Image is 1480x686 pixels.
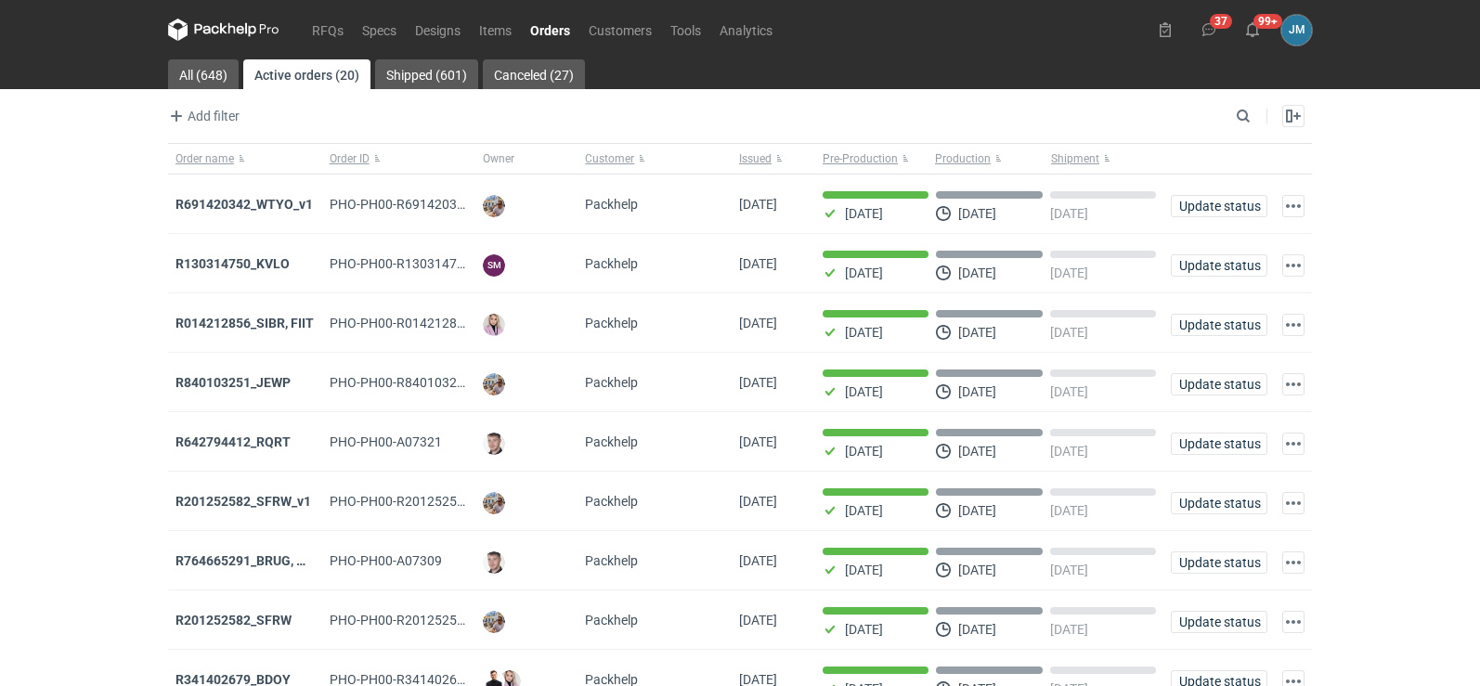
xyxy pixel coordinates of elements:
[845,325,883,340] p: [DATE]
[1282,551,1305,574] button: Actions
[521,19,579,41] a: Orders
[330,494,533,509] span: PHO-PH00-R201252582_SFRW_V1
[739,375,777,390] span: 03/10/2025
[1232,105,1292,127] input: Search
[845,563,883,577] p: [DATE]
[845,444,883,459] p: [DATE]
[931,144,1047,174] button: Production
[958,503,996,518] p: [DATE]
[935,151,991,166] span: Production
[175,197,313,212] a: R691420342_WTYO_v1
[1051,151,1099,166] span: Shipment
[1171,433,1267,455] button: Update status
[322,144,476,174] button: Order ID
[845,622,883,637] p: [DATE]
[330,375,512,390] span: PHO-PH00-R840103251_JEWP
[483,433,505,455] img: Maciej Sikora
[1179,615,1259,628] span: Update status
[578,144,732,174] button: Customer
[330,613,512,628] span: PHO-PH00-R201252582_SFRW
[585,316,638,330] span: Packhelp
[483,151,514,166] span: Owner
[1171,254,1267,277] button: Update status
[845,503,883,518] p: [DATE]
[1050,563,1088,577] p: [DATE]
[1047,144,1163,174] button: Shipment
[958,622,996,637] p: [DATE]
[815,144,931,174] button: Pre-Production
[470,19,521,41] a: Items
[1050,384,1088,399] p: [DATE]
[732,144,815,174] button: Issued
[1050,622,1088,637] p: [DATE]
[175,375,291,390] a: R840103251_JEWP
[1282,433,1305,455] button: Actions
[168,19,279,41] svg: Packhelp Pro
[175,151,234,166] span: Order name
[303,19,353,41] a: RFQs
[1282,611,1305,633] button: Actions
[330,256,511,271] span: PHO-PH00-R130314750_KVLO
[1050,206,1088,221] p: [DATE]
[483,314,505,336] img: Klaudia Wiśniewska
[330,197,534,212] span: PHO-PH00-R691420342_WTYO_V1
[483,59,585,89] a: Canceled (27)
[168,144,322,174] button: Order name
[1171,314,1267,336] button: Update status
[168,59,239,89] a: All (648)
[1179,318,1259,331] span: Update status
[739,613,777,628] span: 30/09/2025
[483,551,505,574] img: Maciej Sikora
[164,105,240,127] button: Add filter
[585,375,638,390] span: Packhelp
[1179,200,1259,213] span: Update status
[1282,254,1305,277] button: Actions
[739,197,777,212] span: 08/10/2025
[375,59,478,89] a: Shipped (601)
[845,384,883,399] p: [DATE]
[175,553,331,568] a: R764665291_BRUG, HPRK
[1171,195,1267,217] button: Update status
[243,59,370,89] a: Active orders (20)
[175,316,314,330] a: R014212856_SIBR, FIIT
[585,197,638,212] span: Packhelp
[330,316,534,330] span: PHO-PH00-R014212856_SIBR,-FIIT
[483,373,505,395] img: Michał Palasek
[1171,373,1267,395] button: Update status
[330,553,442,568] span: PHO-PH00-A07309
[1282,492,1305,514] button: Actions
[353,19,406,41] a: Specs
[739,494,777,509] span: 01/10/2025
[585,256,638,271] span: Packhelp
[1171,551,1267,574] button: Update status
[330,151,370,166] span: Order ID
[483,611,505,633] img: Michał Palasek
[330,434,442,449] span: PHO-PH00-A07321
[175,434,291,449] a: R642794412_RQRT
[823,151,898,166] span: Pre-Production
[739,316,777,330] span: 06/10/2025
[1171,492,1267,514] button: Update status
[175,613,292,628] a: R201252582_SFRW
[710,19,782,41] a: Analytics
[585,494,638,509] span: Packhelp
[958,325,996,340] p: [DATE]
[739,256,777,271] span: 08/10/2025
[175,256,290,271] a: R130314750_KVLO
[1281,15,1312,45] div: Joanna Myślak
[739,151,772,166] span: Issued
[483,254,505,277] figcaption: SM
[958,384,996,399] p: [DATE]
[1281,15,1312,45] button: JM
[585,151,634,166] span: Customer
[165,105,240,127] span: Add filter
[406,19,470,41] a: Designs
[958,444,996,459] p: [DATE]
[1282,195,1305,217] button: Actions
[483,492,505,514] img: Michał Palasek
